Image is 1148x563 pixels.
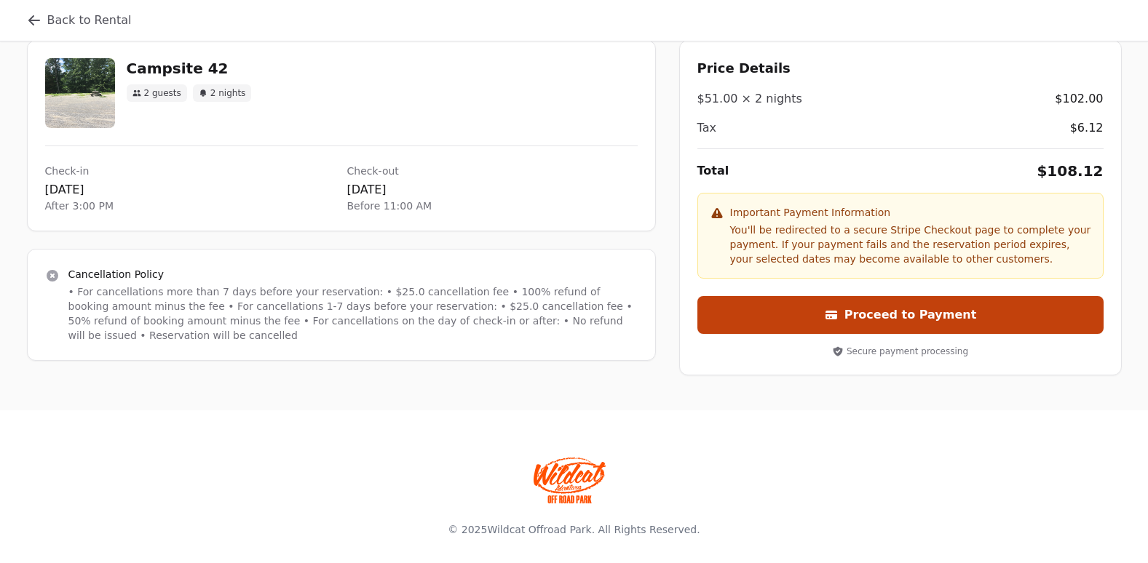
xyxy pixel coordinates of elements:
[1037,161,1103,181] span: $108.12
[347,181,638,199] p: [DATE]
[347,199,638,213] p: Before 11:00 AM
[127,58,638,79] h2: Campsite 42
[68,267,638,281] h3: Cancellation Policy
[487,524,591,535] a: Wildcat Offroad Park
[47,12,132,29] span: Back to Rental
[1055,90,1103,108] span: $102.00
[730,223,1091,266] p: You'll be redirected to a secure Stripe Checkout page to complete your payment. If your payment f...
[1070,119,1104,137] span: $6.12
[697,90,802,108] span: $51.00 × 2 nights
[534,457,606,503] img: Wildcat Offroad park
[697,58,1104,79] h3: Price Details
[697,346,1104,357] div: Secure payment processing
[697,119,716,137] span: Tax
[45,58,115,128] img: campsite%2042.JPG
[45,164,336,178] h3: Check-in
[45,199,336,213] p: After 3:00 PM
[448,524,700,535] span: © 2025 . All Rights Reserved.
[730,205,1091,220] p: Important Payment Information
[193,84,252,102] span: 2 nights
[68,284,638,343] p: • For cancellations more than 7 days before your reservation: • $25.0 cancellation fee • 100% ref...
[697,296,1104,334] button: Proceed to Payment
[697,162,729,180] span: Total
[347,164,638,178] h3: Check-out
[45,181,336,199] p: [DATE]
[127,84,187,102] span: 2 guests
[27,12,132,29] a: Back to Rental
